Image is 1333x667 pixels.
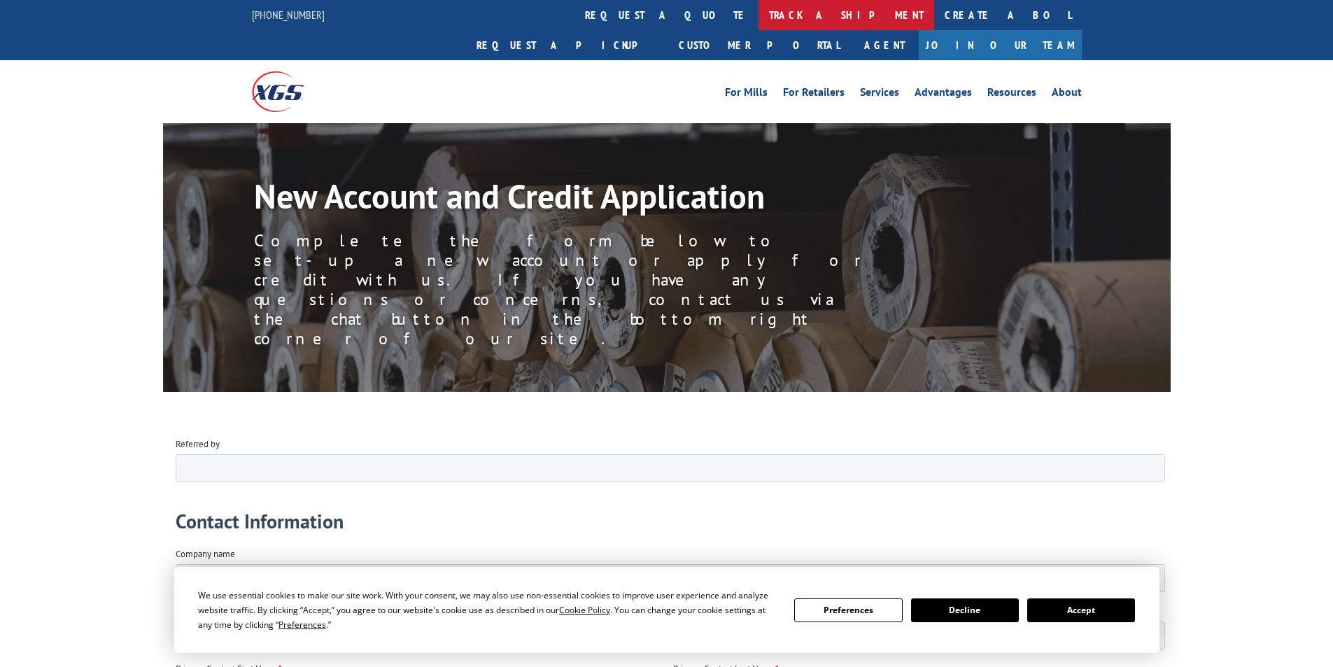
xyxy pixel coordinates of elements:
a: Request a pickup [466,30,668,60]
a: Resources [987,87,1036,102]
span: Preferences [278,619,326,631]
a: For Mills [725,87,768,102]
span: Cookie Policy [559,604,610,616]
p: Complete the form below to set-up a new account or apply for credit with us. If you have any ques... [254,231,884,349]
a: Join Our Team [919,30,1082,60]
div: Cookie Consent Prompt [174,567,1159,653]
span: DBA [498,168,515,180]
button: Accept [1027,598,1135,622]
a: Customer Portal [668,30,850,60]
div: We use essential cookies to make our site work. With your consent, we may also use non-essential ... [198,588,777,632]
button: Decline [911,598,1019,622]
span: Primary Contact Email [498,340,581,352]
a: Advantages [915,87,972,102]
h1: New Account and Credit Application [254,179,884,220]
a: Services [860,87,899,102]
a: [PHONE_NUMBER] [252,8,325,22]
span: Primary Contact Last Name [498,225,600,237]
span: State/Region [332,512,381,524]
a: For Retailers [783,87,845,102]
span: Who do you report to within your company? [498,283,664,295]
a: Agent [850,30,919,60]
a: About [1052,87,1082,102]
button: Preferences [794,598,902,622]
span: Postal code [663,512,707,524]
